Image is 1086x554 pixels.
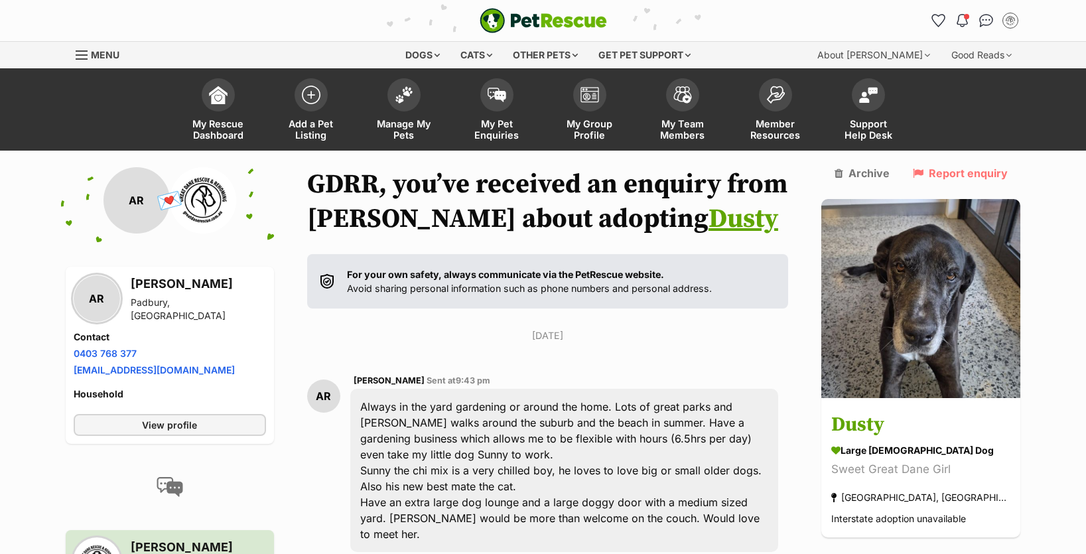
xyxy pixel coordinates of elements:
[456,376,490,385] span: 9:43 pm
[831,411,1010,441] h3: Dusty
[636,72,729,151] a: My Team Members
[673,86,692,104] img: team-members-icon-5396bd8760b3fe7c0b43da4ab00e1e3bb1a5d9ba89233759b79545d2d3fc5d0d.svg
[307,167,789,236] h1: GDRR, you’ve received an enquiry from [PERSON_NAME] about adopting
[396,42,449,68] div: Dogs
[831,489,1010,507] div: [GEOGRAPHIC_DATA], [GEOGRAPHIC_DATA]
[350,389,779,552] div: Always in the yard gardening or around the home. Lots of great parks and [PERSON_NAME] walks arou...
[1000,10,1021,31] button: My account
[952,10,973,31] button: Notifications
[942,42,1021,68] div: Good Reads
[347,267,712,296] p: Avoid sharing personal information such as phone numbers and personal address.
[427,376,490,385] span: Sent at
[358,72,450,151] a: Manage My Pets
[1004,14,1017,27] img: GDRR profile pic
[450,72,543,151] a: My Pet Enquiries
[209,86,228,104] img: dashboard-icon-eb2f2d2d3e046f16d808141f083e7271f6b2e854fb5c12c21221c1fb7104beca.svg
[354,376,425,385] span: [PERSON_NAME]
[347,269,664,280] strong: For your own safety, always communicate via the PetRescue website.
[928,10,949,31] a: Favourites
[74,330,266,344] h4: Contact
[307,328,789,342] p: [DATE]
[281,118,341,141] span: Add a Pet Listing
[395,86,413,104] img: manage-my-pets-icon-02211641906a0b7f246fdf0571729dbe1e7629f14944591b6c1af311fb30b64b.svg
[142,418,197,432] span: View profile
[831,444,1010,458] div: large [DEMOGRAPHIC_DATA] Dog
[131,296,266,322] div: Padbury, [GEOGRAPHIC_DATA]
[821,401,1020,538] a: Dusty large [DEMOGRAPHIC_DATA] Dog Sweet Great Dane Girl [GEOGRAPHIC_DATA], [GEOGRAPHIC_DATA] Int...
[913,167,1008,179] a: Report enquiry
[821,199,1020,398] img: Dusty
[451,42,502,68] div: Cats
[172,72,265,151] a: My Rescue Dashboard
[839,118,898,141] span: Support Help Desk
[504,42,587,68] div: Other pets
[709,202,778,236] a: Dusty
[74,348,137,359] a: 0403 768 377
[808,42,939,68] div: About [PERSON_NAME]
[170,167,236,234] img: Great Dane Rescue & Rehoming profile pic
[928,10,1021,31] ul: Account quick links
[374,118,434,141] span: Manage My Pets
[131,275,266,293] h3: [PERSON_NAME]
[91,49,119,60] span: Menu
[488,88,506,102] img: pet-enquiries-icon-7e3ad2cf08bfb03b45e93fb7055b45f3efa6380592205ae92323e6603595dc1f.svg
[560,118,620,141] span: My Group Profile
[957,14,967,27] img: notifications-46538b983faf8c2785f20acdc204bb7945ddae34d4c08c2a6579f10ce5e182be.svg
[265,72,358,151] a: Add a Pet Listing
[74,275,120,322] div: AR
[580,87,599,103] img: group-profile-icon-3fa3cf56718a62981997c0bc7e787c4b2cf8bcc04b72c1350f741eb67cf2f40e.svg
[831,461,1010,479] div: Sweet Great Dane Girl
[653,118,713,141] span: My Team Members
[835,167,890,179] a: Archive
[976,10,997,31] a: Conversations
[859,87,878,103] img: help-desk-icon-fdf02630f3aa405de69fd3d07c3f3aa587a6932b1a1747fa1d2bba05be0121f9.svg
[155,186,184,215] span: 💌
[103,167,170,234] div: AR
[822,72,915,151] a: Support Help Desk
[74,414,266,436] a: View profile
[188,118,248,141] span: My Rescue Dashboard
[746,118,805,141] span: Member Resources
[480,8,607,33] a: PetRescue
[302,86,320,104] img: add-pet-listing-icon-0afa8454b4691262ce3f59096e99ab1cd57d4a30225e0717b998d2c9b9846f56.svg
[76,42,129,66] a: Menu
[74,364,235,376] a: [EMAIL_ADDRESS][DOMAIN_NAME]
[307,380,340,413] div: AR
[543,72,636,151] a: My Group Profile
[831,514,966,525] span: Interstate adoption unavailable
[74,387,266,401] h4: Household
[766,86,785,104] img: member-resources-icon-8e73f808a243e03378d46382f2149f9095a855e16c252ad45f914b54edf8863c.svg
[480,8,607,33] img: logo-e224e6f780fb5917bec1dbf3a21bbac754714ae5b6737aabdf751b685950b380.svg
[589,42,700,68] div: Get pet support
[979,14,993,27] img: chat-41dd97257d64d25036548639549fe6c8038ab92f7586957e7f3b1b290dea8141.svg
[157,477,183,497] img: conversation-icon-4a6f8262b818ee0b60e3300018af0b2d0b884aa5de6e9bcb8d3d4eeb1a70a7c4.svg
[467,118,527,141] span: My Pet Enquiries
[729,72,822,151] a: Member Resources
